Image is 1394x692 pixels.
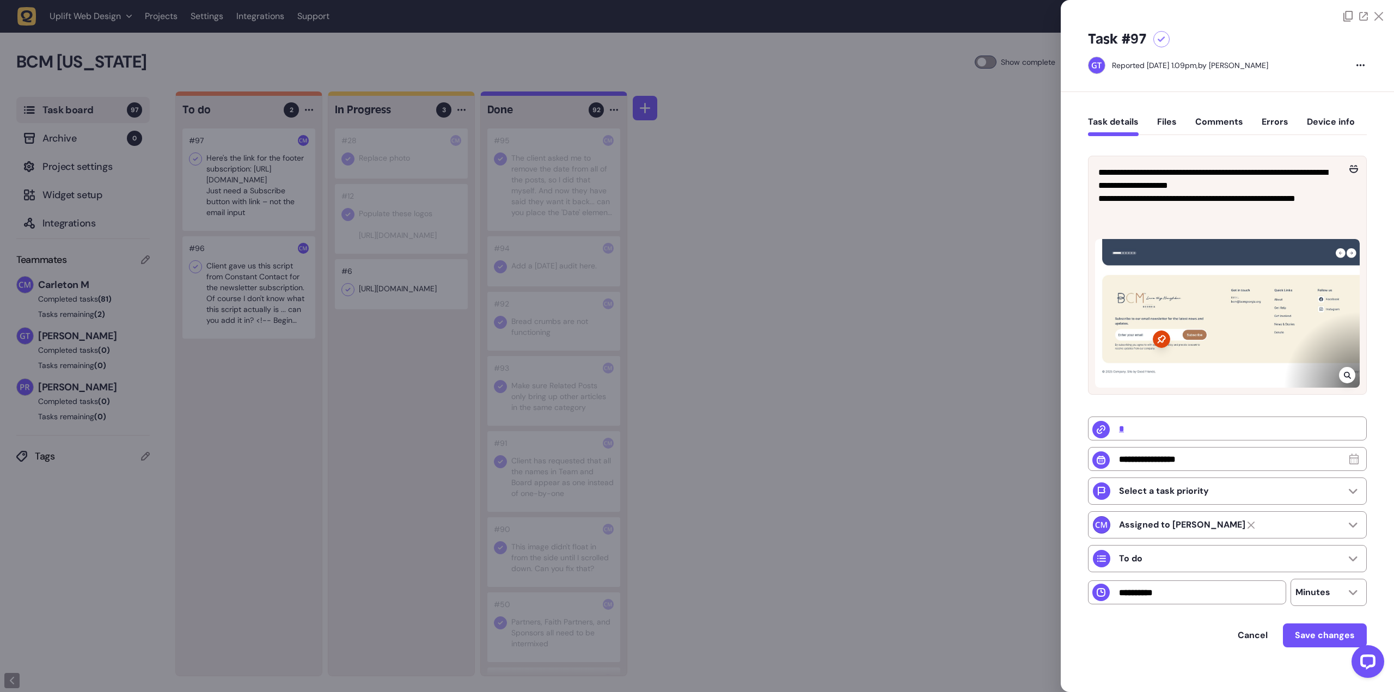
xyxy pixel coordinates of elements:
[1295,587,1330,598] p: Minutes
[1283,623,1367,647] button: Save changes
[1157,117,1177,136] button: Files
[1119,553,1142,564] p: To do
[1089,57,1105,74] img: Graham Thompson
[1112,60,1198,70] div: Reported [DATE] 1.09pm,
[1295,629,1355,641] span: Save changes
[1262,117,1288,136] button: Errors
[1112,60,1268,71] div: by [PERSON_NAME]
[1119,486,1209,497] p: Select a task priority
[1119,519,1245,530] strong: Carleton M
[1088,30,1147,48] h5: Task #97
[1238,629,1268,641] span: Cancel
[1088,117,1139,136] button: Task details
[1343,641,1389,687] iframe: LiveChat chat widget
[1195,117,1243,136] button: Comments
[1227,624,1279,646] button: Cancel
[1307,117,1355,136] button: Device info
